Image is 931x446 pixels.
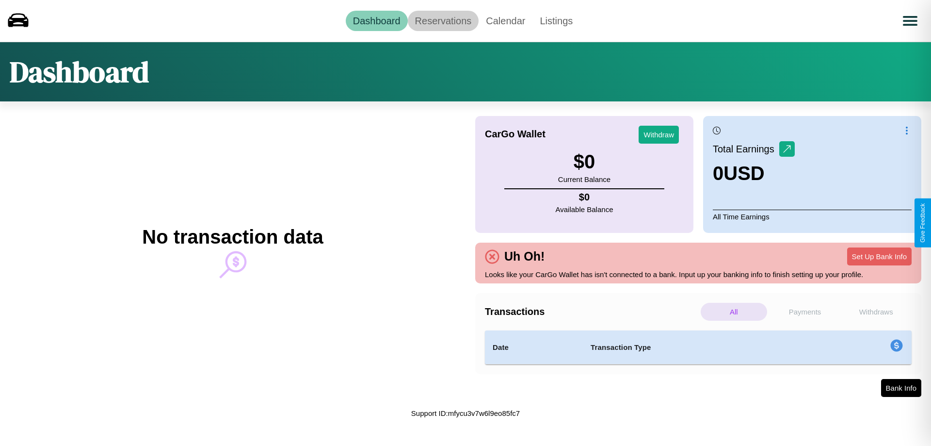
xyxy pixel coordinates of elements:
h4: CarGo Wallet [485,129,546,140]
p: Available Balance [556,203,613,216]
h4: $ 0 [556,192,613,203]
p: Withdraws [843,303,909,321]
h2: No transaction data [142,226,323,248]
button: Bank Info [881,379,921,397]
button: Set Up Bank Info [847,248,912,265]
p: Current Balance [558,173,610,186]
p: All Time Earnings [713,210,912,223]
div: Give Feedback [919,203,926,243]
p: Payments [772,303,838,321]
a: Calendar [479,11,532,31]
h4: Date [493,342,575,353]
table: simple table [485,330,912,364]
h3: 0 USD [713,163,795,184]
p: Support ID: mfycu3v7w6l9eo85fc7 [411,407,520,420]
h4: Transactions [485,306,698,317]
a: Listings [532,11,580,31]
p: Looks like your CarGo Wallet has isn't connected to a bank. Input up your banking info to finish ... [485,268,912,281]
button: Open menu [897,7,924,34]
h3: $ 0 [558,151,610,173]
a: Dashboard [346,11,408,31]
button: Withdraw [639,126,679,144]
a: Reservations [408,11,479,31]
p: Total Earnings [713,140,779,158]
h1: Dashboard [10,52,149,92]
h4: Uh Oh! [499,249,549,264]
h4: Transaction Type [591,342,811,353]
p: All [701,303,767,321]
